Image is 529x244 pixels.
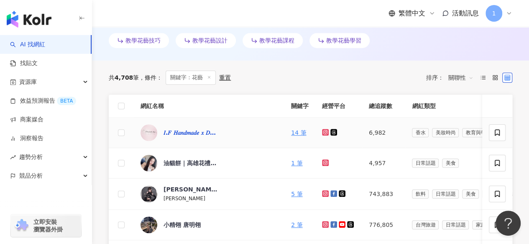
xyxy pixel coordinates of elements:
[125,37,161,44] span: 教學花藝技巧
[362,179,405,210] td: 743,883
[432,189,459,199] span: 日常話題
[315,95,362,118] th: 經營平台
[19,166,43,185] span: 競品分析
[412,158,439,168] span: 日常話題
[291,191,302,197] a: 5 筆
[426,71,478,84] div: 排序：
[492,9,496,18] span: 1
[291,129,306,136] a: 14 筆
[462,189,479,199] span: 美食
[462,128,494,137] span: 教育與學習
[141,124,278,141] a: KOL Avatar𝐼.𝐹 𝐻𝑎𝑛𝑑𝑚𝑎𝑑𝑒 𝑥 𝐷𝑒𝑠𝑖𝑔𝑛 （I.F花藝）
[141,124,157,141] img: KOL Avatar
[362,95,405,118] th: 總追蹤數
[192,37,227,44] span: 教學花藝設計
[109,74,139,81] div: 共 筆
[259,37,294,44] span: 教學花藝課程
[219,74,231,81] div: 重置
[141,216,278,233] a: KOL Avatar小精翎 唐明翎
[164,196,205,201] span: [PERSON_NAME]
[412,128,429,137] span: 香水
[141,216,157,233] img: KOL Avatar
[7,11,51,28] img: logo
[448,71,473,84] span: 關聯性
[141,185,278,203] a: KOL Avatar[PERSON_NAME][PERSON_NAME]
[164,221,201,229] div: 小精翎 唐明翎
[291,221,302,228] a: 2 筆
[10,154,16,160] span: rise
[19,73,37,91] span: 資源庫
[164,185,218,194] div: [PERSON_NAME]
[362,210,405,240] td: 776,805
[472,220,489,229] span: 家庭
[496,211,521,236] iframe: Help Scout Beacon - Open
[412,189,429,199] span: 飲料
[412,220,439,229] span: 台灣旅遊
[19,148,43,166] span: 趨勢分析
[166,70,216,85] span: 關鍵字：花藝
[141,186,157,202] img: KOL Avatar
[284,95,315,118] th: 關鍵字
[362,118,405,148] td: 6,982
[10,59,38,68] a: 找貼文
[33,218,63,233] span: 立即安裝 瀏覽器外掛
[134,95,284,118] th: 網紅名稱
[141,155,157,171] img: KOL Avatar
[291,160,302,166] a: 1 筆
[326,37,361,44] span: 教學花藝學習
[139,74,162,81] span: 條件 ：
[10,97,76,105] a: 效益預測報告BETA
[10,134,43,143] a: 洞察報告
[13,219,30,232] img: chrome extension
[442,158,459,168] span: 美食
[432,128,459,137] span: 美妝時尚
[11,214,81,237] a: chrome extension立即安裝 瀏覽器外掛
[10,40,45,49] a: searchAI 找網紅
[452,9,479,17] span: 活動訊息
[10,116,43,124] a: 商案媒合
[115,74,133,81] span: 4,708
[442,220,469,229] span: 日常話題
[399,9,425,18] span: 繁體中文
[164,159,218,167] div: 油貓餅｜高雄花禮花藝
[362,148,405,179] td: 4,957
[164,128,218,137] div: 𝐼.𝐹 𝐻𝑎𝑛𝑑𝑚𝑎𝑑𝑒 𝑥 𝐷𝑒𝑠𝑖𝑔𝑛 （I.F花藝）
[141,155,278,171] a: KOL Avatar油貓餅｜高雄花禮花藝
